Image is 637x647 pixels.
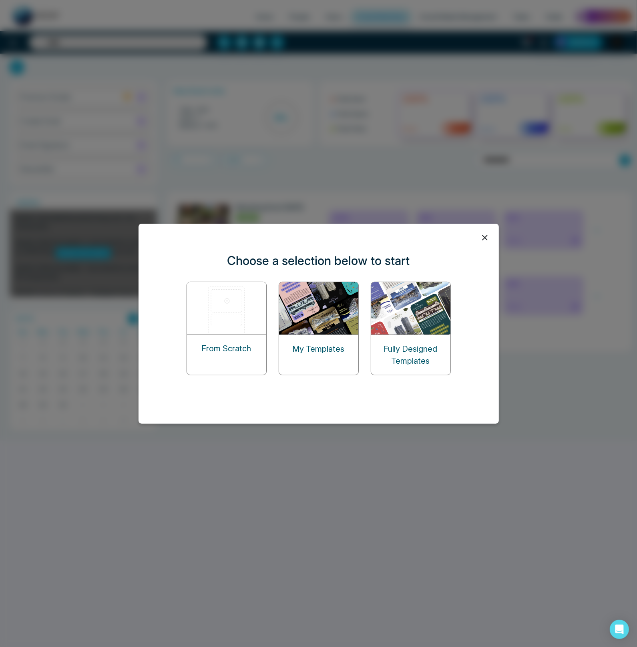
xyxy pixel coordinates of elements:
p: From Scratch [202,343,251,355]
div: Open Intercom Messenger [610,620,629,639]
p: Fully Designed Templates [371,343,450,367]
img: my-templates.png [279,282,359,335]
img: start-from-scratch.png [187,282,267,334]
p: Choose a selection below to start [227,252,410,270]
p: My Templates [293,343,345,355]
img: designed-templates.png [371,282,451,335]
